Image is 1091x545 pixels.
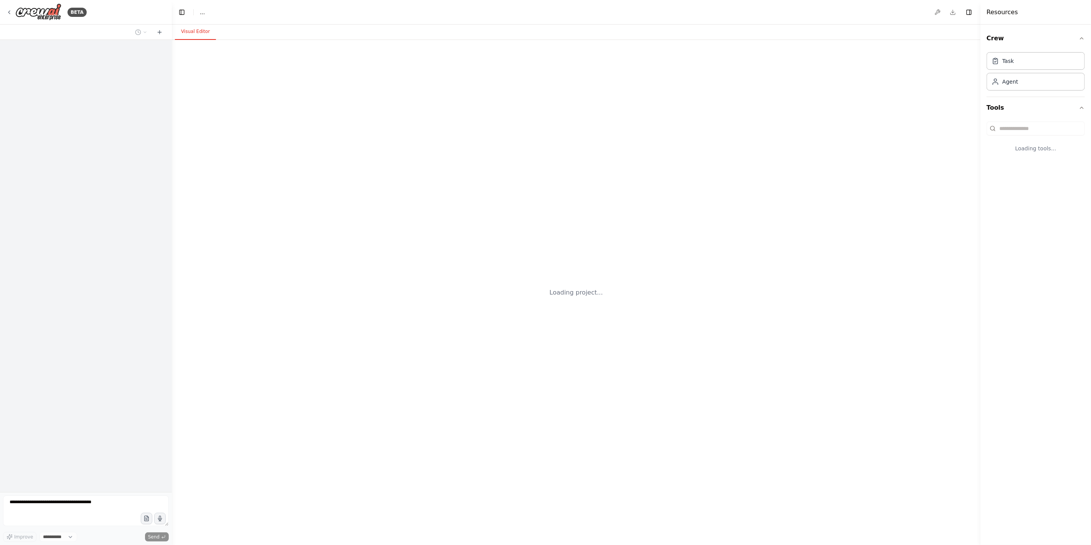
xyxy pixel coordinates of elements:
[68,8,87,17] div: BETA
[145,532,169,542] button: Send
[3,532,36,542] button: Improve
[15,3,61,21] img: Logo
[987,8,1018,17] h4: Resources
[14,534,33,540] span: Improve
[153,28,166,37] button: Start a new chat
[176,7,187,18] button: Hide left sidebar
[987,97,1085,119] button: Tools
[1002,78,1018,86] div: Agent
[175,24,216,40] button: Visual Editor
[987,49,1085,97] div: Crew
[987,28,1085,49] button: Crew
[200,8,205,16] span: ...
[132,28,150,37] button: Switch to previous chat
[987,138,1085,158] div: Loading tools...
[200,8,205,16] nav: breadcrumb
[964,7,974,18] button: Hide right sidebar
[154,513,166,524] button: Click to speak your automation idea
[550,288,603,297] div: Loading project...
[1002,57,1014,65] div: Task
[148,534,160,540] span: Send
[141,513,152,524] button: Upload files
[987,119,1085,165] div: Tools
